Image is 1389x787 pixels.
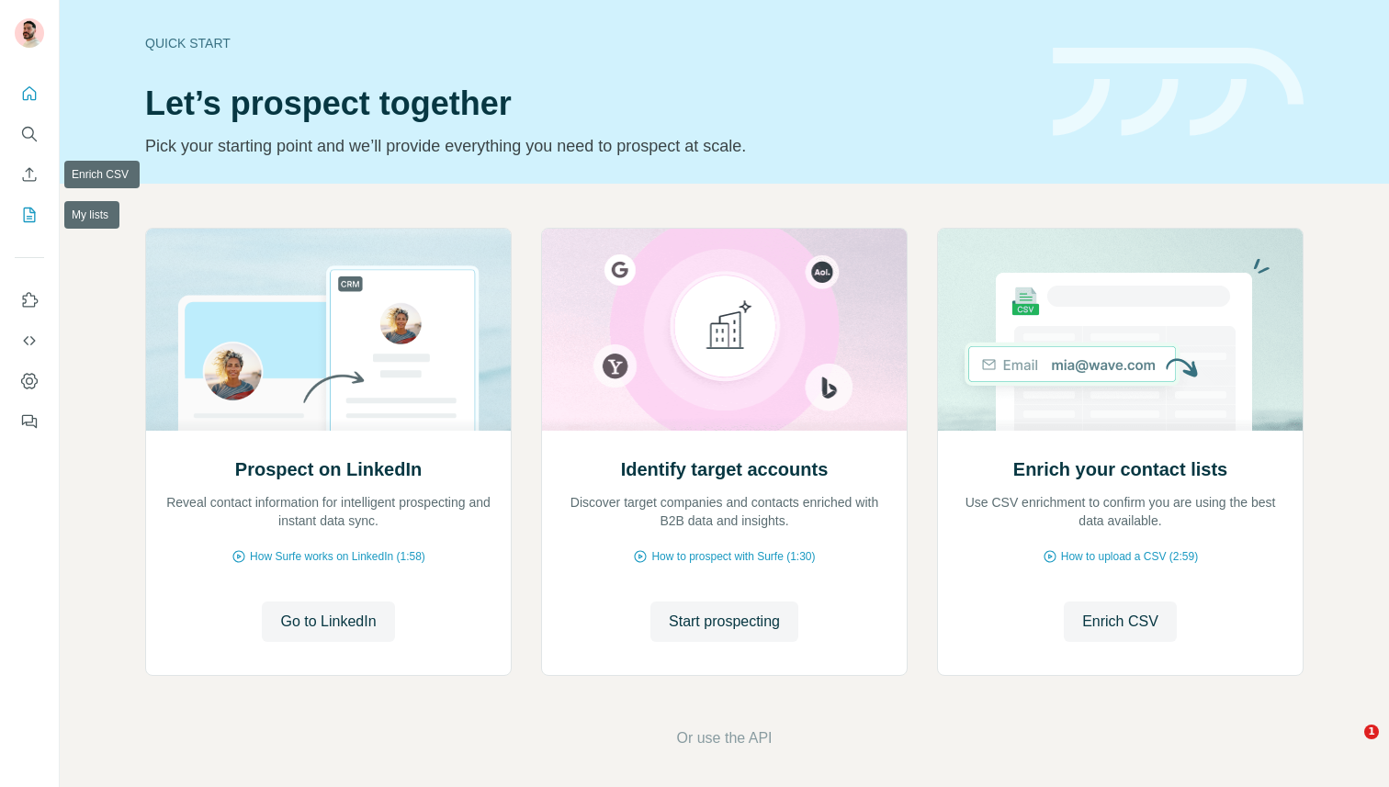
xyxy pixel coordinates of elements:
[937,229,1304,431] img: Enrich your contact lists
[145,133,1031,159] p: Pick your starting point and we’ll provide everything you need to prospect at scale.
[1013,456,1227,482] h2: Enrich your contact lists
[1364,725,1379,739] span: 1
[956,493,1284,530] p: Use CSV enrichment to confirm you are using the best data available.
[669,611,780,633] span: Start prospecting
[262,601,394,642] button: Go to LinkedIn
[15,284,44,317] button: Use Surfe on LinkedIn
[1053,48,1304,137] img: banner
[676,727,772,749] button: Or use the API
[15,365,44,398] button: Dashboard
[235,456,422,482] h2: Prospect on LinkedIn
[164,493,492,530] p: Reveal contact information for intelligent prospecting and instant data sync.
[1064,601,1177,642] button: Enrich CSV
[560,493,888,530] p: Discover target companies and contacts enriched with B2B data and insights.
[1061,548,1198,565] span: How to upload a CSV (2:59)
[280,611,376,633] span: Go to LinkedIn
[541,229,908,431] img: Identify target accounts
[651,548,815,565] span: How to prospect with Surfe (1:30)
[15,324,44,357] button: Use Surfe API
[15,77,44,110] button: Quick start
[1327,725,1371,769] iframe: Intercom live chat
[15,198,44,231] button: My lists
[1082,611,1158,633] span: Enrich CSV
[15,118,44,151] button: Search
[145,85,1031,122] h1: Let’s prospect together
[145,34,1031,52] div: Quick start
[250,548,425,565] span: How Surfe works on LinkedIn (1:58)
[621,456,829,482] h2: Identify target accounts
[15,405,44,438] button: Feedback
[650,601,798,642] button: Start prospecting
[15,18,44,48] img: Avatar
[15,158,44,191] button: Enrich CSV
[145,229,512,431] img: Prospect on LinkedIn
